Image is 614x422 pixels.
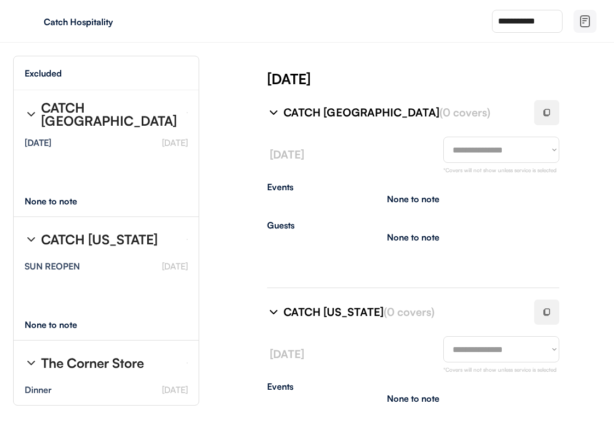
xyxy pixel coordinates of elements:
div: CATCH [GEOGRAPHIC_DATA] [283,105,521,120]
div: None to note [387,195,439,203]
div: [DATE] [267,69,614,89]
img: chevron-right%20%281%29.svg [25,356,38,370]
font: (0 covers) [384,305,435,319]
font: [DATE] [270,148,304,161]
div: None to note [387,394,439,403]
img: chevron-right%20%281%29.svg [267,106,280,119]
div: SUN REOPEN [25,262,80,271]
img: yH5BAEAAAAALAAAAAABAAEAAAIBRAA7 [22,13,39,30]
font: [DATE] [162,261,188,272]
div: CATCH [US_STATE] [283,304,521,320]
div: None to note [25,197,97,206]
div: Guests [267,221,559,230]
font: *Covers will not show unless service is selected [443,366,557,373]
font: [DATE] [270,347,304,361]
div: The Corner Store [41,356,144,370]
img: file-02.svg [578,15,592,28]
font: (0 covers) [439,106,490,119]
font: *Covers will not show unless service is selected [443,167,557,173]
div: Events [267,183,559,191]
div: Events [267,382,559,391]
div: Excluded [25,69,62,78]
font: [DATE] [162,137,188,148]
div: None to note [25,320,97,329]
img: chevron-right%20%281%29.svg [25,108,38,121]
div: CATCH [GEOGRAPHIC_DATA] [41,101,178,127]
font: [DATE] [162,384,188,395]
img: chevron-right%20%281%29.svg [267,306,280,319]
div: [DATE] [25,138,51,147]
div: None to note [387,233,439,242]
div: Catch Hospitality [44,17,182,26]
img: chevron-right%20%281%29.svg [25,233,38,246]
div: Dinner [25,385,51,394]
div: CATCH [US_STATE] [41,233,158,246]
